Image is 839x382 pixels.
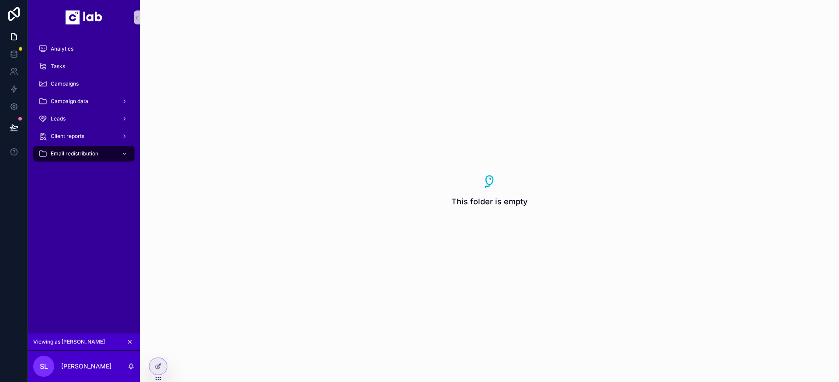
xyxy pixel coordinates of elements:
[51,115,66,122] span: Leads
[33,338,105,345] span: Viewing as [PERSON_NAME]
[33,41,135,57] a: Analytics
[66,10,102,24] img: App logo
[40,361,48,372] span: SL
[33,146,135,162] a: Email redistribution
[33,111,135,127] a: Leads
[33,76,135,92] a: Campaigns
[33,128,135,144] a: Client reports
[51,63,65,70] span: Tasks
[51,150,98,157] span: Email redistribution
[33,59,135,74] a: Tasks
[51,133,84,140] span: Client reports
[33,93,135,109] a: Campaign data
[61,362,111,371] p: [PERSON_NAME]
[28,35,140,173] div: scrollable content
[51,98,88,105] span: Campaign data
[451,196,527,208] span: This folder is empty
[51,80,79,87] span: Campaigns
[51,45,73,52] span: Analytics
